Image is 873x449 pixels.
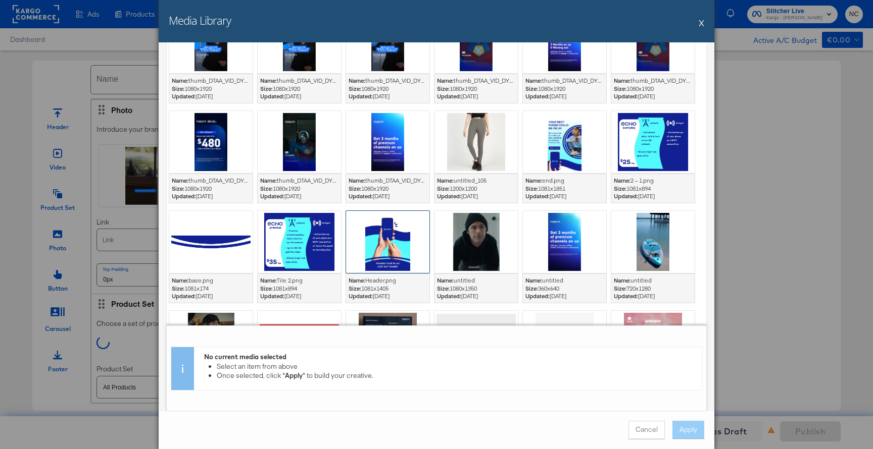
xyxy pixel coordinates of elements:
span: [DATE] [614,92,692,100]
strong: Name: [614,77,630,84]
div: 1081 x 1851 [525,185,604,193]
span: thumb_DTAA_VID_DYN_ENG_25Q3MiEspanol001-01-002_072825_MiEspanol_NA_Snap Ads_Snapchat.mp4.png [365,77,653,84]
span: 2 – 1.png [630,177,654,184]
span: Tile 2.png [277,276,303,284]
div: 1081 x 174 [172,285,250,293]
strong: Size: [172,85,184,92]
strong: Name: [614,177,630,184]
strong: Size: [260,285,273,292]
span: base.png [188,276,213,284]
span: [DATE] [349,92,427,100]
strong: Updated: [349,192,373,200]
span: untitled [454,276,475,284]
strong: Updated: [349,292,373,300]
strong: Size: [614,285,626,292]
strong: Name: [172,177,188,184]
strong: Updated: [525,192,550,200]
span: [DATE] [260,292,338,300]
div: No current media selected [204,352,697,362]
span: thumb_DTAA_VID_DYN_ENG_25Q2MnSQ3Fav001-01-002_81825_Movies-and-Shows_NA_Snap Ads_Snapchat.mp4.png [277,177,586,184]
strong: Name: [260,77,277,84]
span: [DATE] [172,92,250,100]
strong: Size: [172,185,184,192]
div: 1081 x 894 [260,285,338,293]
strong: Updated: [614,292,638,300]
strong: Size: [349,285,361,292]
strong: Name: [172,276,188,284]
span: [DATE] [172,292,250,300]
span: thumb_DTAA_VID_DYN_ENG_25Q2MnSQ3Fav001-01-002_81825_Movies-and-Shows_NA_Snap Ads_Snapchat.mp4.png [365,177,674,184]
div: 1080 x 1920 [260,85,338,93]
strong: Apply [285,371,303,380]
li: Select an item from above [217,361,697,371]
strong: Size: [260,85,273,92]
strong: Size: [260,185,273,192]
strong: Size: [614,85,626,92]
strong: Name: [260,276,277,284]
strong: Updated: [260,192,284,200]
strong: Size: [525,85,538,92]
strong: Size: [437,85,450,92]
span: thumb_DTAA_VID_DYN_ENG_25Q3fbplaybook_[PHONE_NUMBER]_072825_ProFootball_NA_Snap Ads_Snapchat.mp4.png [188,177,504,184]
div: 1081 x 894 [614,185,692,193]
strong: Updated: [525,92,550,100]
div: 1080 x 1920 [525,85,604,93]
div: 1080 x 1350 [437,285,515,293]
span: untitled [542,276,563,284]
h2: Media Library [169,13,231,28]
div: 1080 x 1920 [349,185,427,193]
div: 1080 x 1920 [349,85,427,93]
div: 1080 x 1920 [437,85,515,93]
span: [DATE] [525,292,604,300]
strong: Name: [614,276,630,284]
strong: Name: [437,77,454,84]
div: 1081 x 1405 [349,285,427,293]
strong: Size: [437,185,450,192]
div: 1080 x 1920 [172,185,250,193]
strong: Size: [614,185,626,192]
div: 1080 x 1920 [260,185,338,193]
strong: Name: [525,177,542,184]
li: Once selected, click " " to build your creative. [217,371,697,380]
span: [DATE] [525,92,604,100]
span: Header.png [365,276,396,284]
strong: Size: [525,185,538,192]
span: thumb_DTAA_VID_DYN_ENG_25Q2MnSQ3Fav003-01-002_81825_Movies-and-Shows_NA_Snap Ads_Snapchat.mp4.png [454,77,762,84]
span: end.png [542,177,564,184]
button: X [699,13,704,33]
span: untitled [630,276,652,284]
strong: Name: [349,177,365,184]
strong: Updated: [525,292,550,300]
span: [DATE] [260,92,338,100]
strong: Name: [437,177,454,184]
span: thumb_DTAA_VID_DYN_ENG_25Q3MiEspanol001-01-002_072825_MiEspanol_NA_Snap Ads_Snapchat.mp4.png [188,77,476,84]
div: 1200 x 1200 [437,185,515,193]
strong: Size: [525,285,538,292]
div: 1080 x 1920 [614,85,692,93]
button: Cancel [628,421,665,439]
span: [DATE] [172,192,250,200]
strong: Updated: [260,292,284,300]
span: [DATE] [260,192,338,200]
div: 360 x 640 [525,285,604,293]
strong: Size: [172,285,184,292]
span: thumb_DTAA_VID_DYN_ENG_25Q2MnSQ3Fav003-01-002_81825_Movies-and-Shows_NA_Snap Ads_Snapchat.mp4.png [542,77,851,84]
span: [DATE] [437,192,515,200]
span: [DATE] [614,192,692,200]
strong: Updated: [437,92,461,100]
div: 720 x 1280 [614,285,692,293]
div: 1080 x 1920 [172,85,250,93]
strong: Updated: [614,92,638,100]
span: thumb_DTAA_VID_DYN_ENG_25Q3MiEspanol001-01-002_072825_MiEspanol_NA_Snap Ads_Snapchat.mp4.png [277,77,564,84]
strong: Updated: [614,192,638,200]
strong: Updated: [437,292,461,300]
strong: Updated: [260,92,284,100]
span: untitled_105 [454,177,487,184]
strong: Name: [349,77,365,84]
strong: Updated: [172,92,196,100]
strong: Name: [525,77,542,84]
strong: Name: [349,276,365,284]
strong: Size: [349,85,361,92]
span: [DATE] [525,192,604,200]
strong: Updated: [349,92,373,100]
